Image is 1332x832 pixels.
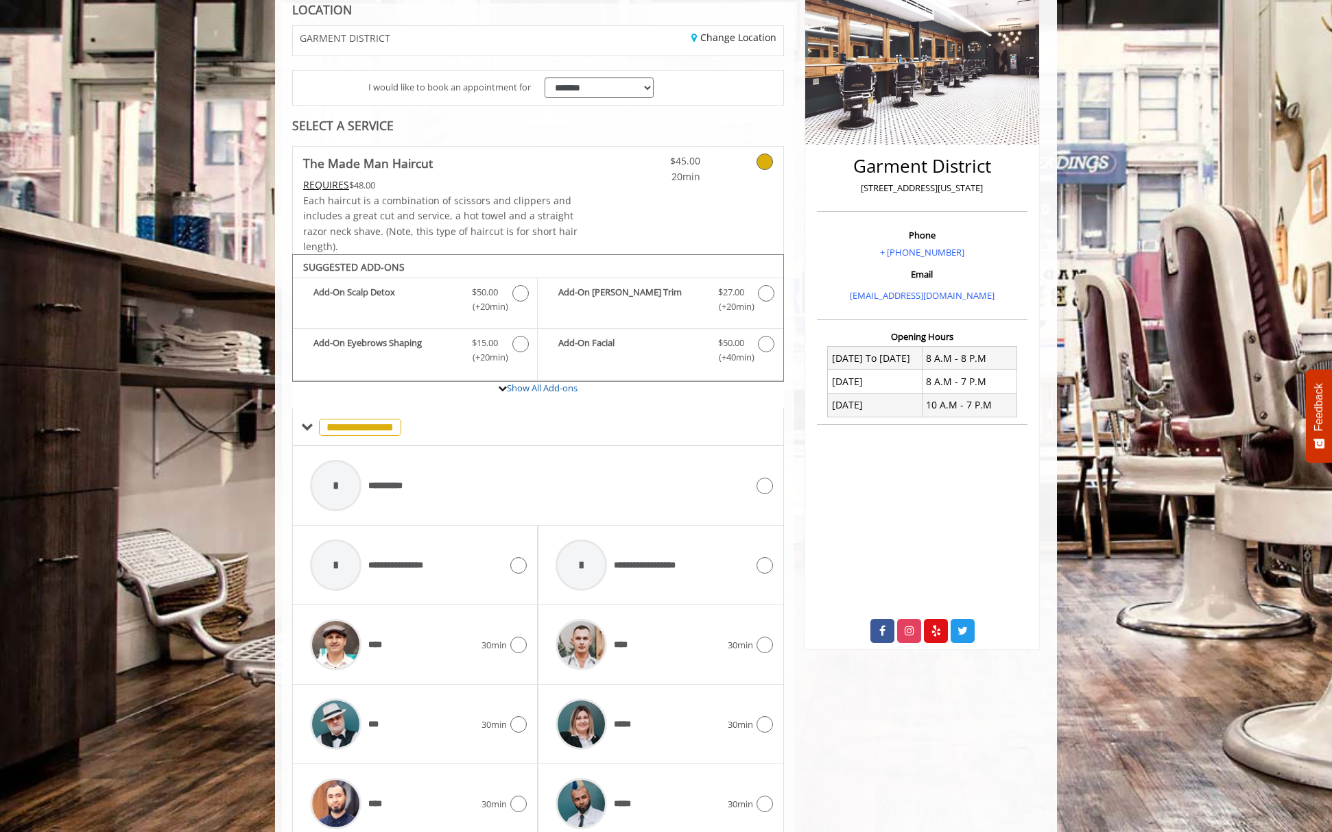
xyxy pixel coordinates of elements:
[292,119,784,132] div: SELECT A SERVICE
[728,638,753,652] span: 30min
[828,393,923,417] td: [DATE]
[718,336,744,350] span: $50.00
[313,285,458,314] b: Add-On Scalp Detox
[465,299,506,314] span: (+20min )
[303,178,349,191] span: This service needs some Advance to be paid before we block your appointment
[619,154,700,169] span: $45.00
[465,350,506,365] span: (+20min )
[820,156,1024,176] h2: Garment District
[828,347,923,370] td: [DATE] To [DATE]
[619,169,700,184] span: 20min
[292,254,784,382] div: The Made Man Haircut Add-onS
[880,246,964,258] a: + [PHONE_NUMBER]
[303,260,405,273] b: SUGGESTED ADD-ONS
[303,178,579,193] div: $48.00
[481,638,507,652] span: 30min
[545,336,776,368] label: Add-On Facial
[472,285,498,299] span: $50.00
[711,350,751,365] span: (+40min )
[368,80,531,95] span: I would like to book an appointment for
[850,289,995,302] a: [EMAIL_ADDRESS][DOMAIN_NAME]
[922,370,1016,393] td: 8 A.M - 7 P.M
[1306,369,1332,463] button: Feedback - Show survey
[711,299,751,314] span: (+20min )
[558,285,704,314] b: Add-On [PERSON_NAME] Trim
[718,285,744,299] span: $27.00
[313,336,458,365] b: Add-On Eyebrows Shaping
[303,194,578,253] span: Each haircut is a combination of scissors and clippers and includes a great cut and service, a ho...
[472,336,498,350] span: $15.00
[728,718,753,732] span: 30min
[558,336,704,365] b: Add-On Facial
[728,797,753,811] span: 30min
[828,370,923,393] td: [DATE]
[300,33,390,43] span: GARMENT DISTRICT
[817,332,1027,341] h3: Opening Hours
[922,347,1016,370] td: 8 A.M - 8 P.M
[300,336,530,368] label: Add-On Eyebrows Shaping
[820,181,1024,195] p: [STREET_ADDRESS][US_STATE]
[481,718,507,732] span: 30min
[300,285,530,317] label: Add-On Scalp Detox
[545,285,776,317] label: Add-On Beard Trim
[820,230,1024,240] h3: Phone
[1313,383,1325,431] span: Feedback
[481,797,507,811] span: 30min
[292,1,352,18] b: LOCATION
[303,154,433,173] b: The Made Man Haircut
[691,31,776,44] a: Change Location
[507,382,578,394] a: Show All Add-ons
[922,393,1016,417] td: 10 A.M - 7 P.M
[820,269,1024,279] h3: Email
